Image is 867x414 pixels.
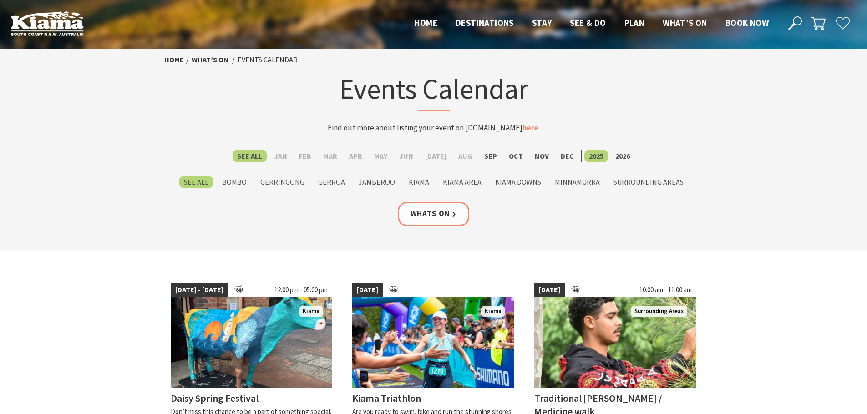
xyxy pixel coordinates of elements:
[398,202,470,226] a: Whats On
[370,150,392,162] label: May
[663,17,707,28] span: What’s On
[456,17,514,28] span: Destinations
[314,176,350,188] label: Gerroa
[345,150,367,162] label: Apr
[294,150,316,162] label: Feb
[611,150,634,162] label: 2026
[395,150,418,162] label: Jun
[609,176,688,188] label: Surrounding Areas
[171,283,228,297] span: [DATE] - [DATE]
[405,16,778,31] nav: Main Menu
[269,150,292,162] label: Jan
[438,176,486,188] label: Kiama Area
[352,297,514,388] img: kiamatriathlon
[255,70,612,111] h1: Events Calendar
[480,150,502,162] label: Sep
[414,17,437,28] span: Home
[299,306,323,317] span: Kiama
[454,150,477,162] label: Aug
[550,176,604,188] label: Minnamurra
[352,392,421,404] h4: Kiama Triathlon
[491,176,546,188] label: Kiama Downs
[255,122,612,134] p: Find out more about listing your event on [DOMAIN_NAME] .
[218,176,251,188] label: Bombo
[319,150,342,162] label: Mar
[725,17,769,28] span: Book now
[631,306,687,317] span: Surrounding Areas
[171,392,259,404] h4: Daisy Spring Festival
[532,17,552,28] span: Stay
[11,11,84,36] img: Kiama Logo
[171,297,333,388] img: Dairy Cow Art
[624,17,645,28] span: Plan
[635,283,696,297] span: 10:00 am - 11:00 am
[233,150,267,162] label: See All
[238,54,298,66] li: Events Calendar
[504,150,527,162] label: Oct
[522,123,538,133] a: here
[584,150,608,162] label: 2025
[352,283,383,297] span: [DATE]
[270,283,332,297] span: 12:00 pm - 05:00 pm
[534,283,565,297] span: [DATE]
[354,176,400,188] label: Jamberoo
[530,150,553,162] label: Nov
[421,150,451,162] label: [DATE]
[556,150,578,162] label: Dec
[570,17,606,28] span: See & Do
[192,55,228,65] a: What’s On
[481,306,505,317] span: Kiama
[404,176,434,188] label: Kiama
[179,176,213,188] label: See All
[256,176,309,188] label: Gerringong
[164,55,184,65] a: Home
